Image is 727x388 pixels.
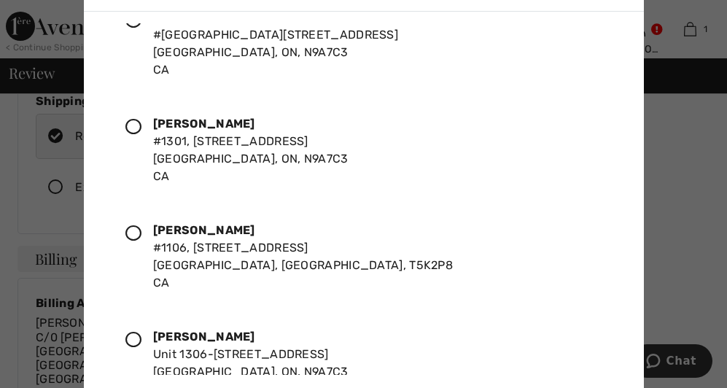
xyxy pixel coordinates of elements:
span: Chat [34,10,64,23]
div: #[GEOGRAPHIC_DATA][STREET_ADDRESS] [GEOGRAPHIC_DATA], ON, N9A7C3 CA [153,9,398,79]
div: #1301, [STREET_ADDRESS] [GEOGRAPHIC_DATA], ON, N9A7C3 CA [153,115,349,185]
strong: [PERSON_NAME] [153,223,255,237]
strong: [PERSON_NAME] [153,330,255,344]
div: #1106, [STREET_ADDRESS] [GEOGRAPHIC_DATA], [GEOGRAPHIC_DATA], T5K2P8 CA [153,222,453,292]
strong: [PERSON_NAME] [153,117,255,131]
